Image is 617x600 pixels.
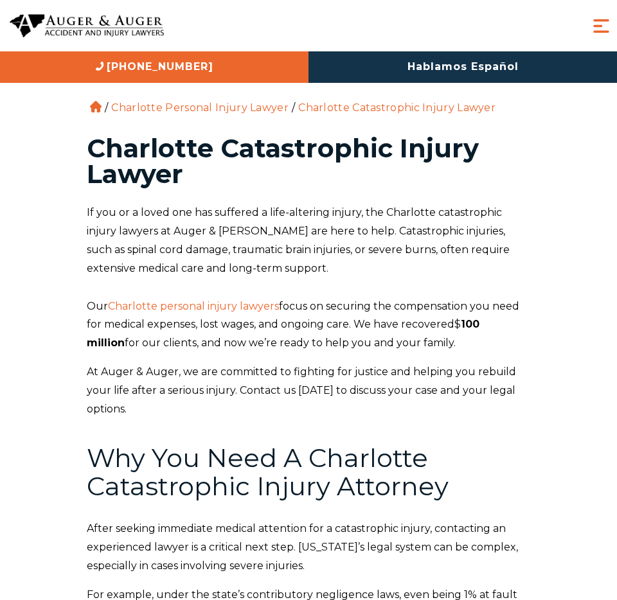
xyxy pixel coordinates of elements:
[87,522,518,572] span: After seeking immediate medical attention for a catastrophic injury, contacting an experienced la...
[87,300,108,312] span: Our
[87,300,519,331] span: focus on securing the compensation you need for medical expenses, lost wages, and ongoing care. W...
[125,337,456,349] span: for our clients, and now we’re ready to help you and your family.
[10,14,164,38] img: Auger & Auger Accident and Injury Lawyers Logo
[295,101,499,114] li: Charlotte Catastrophic Injury Lawyer
[308,51,617,83] a: Hablamos Español
[87,136,530,187] h1: Charlotte Catastrophic Injury Lawyer
[590,15,613,37] button: Menu
[87,442,449,502] span: Why You Need A Charlotte Catastrophic Injury Attorney
[87,366,516,415] span: At Auger & Auger, we are committed to fighting for justice and helping you rebuild your life afte...
[108,300,279,312] a: Charlotte personal injury lawyers
[87,206,510,274] span: If you or a loved one has suffered a life-altering injury, the Charlotte catastrophic injury lawy...
[87,297,530,353] p: $
[111,101,289,114] a: Charlotte Personal Injury Lawyer
[90,101,102,112] a: Home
